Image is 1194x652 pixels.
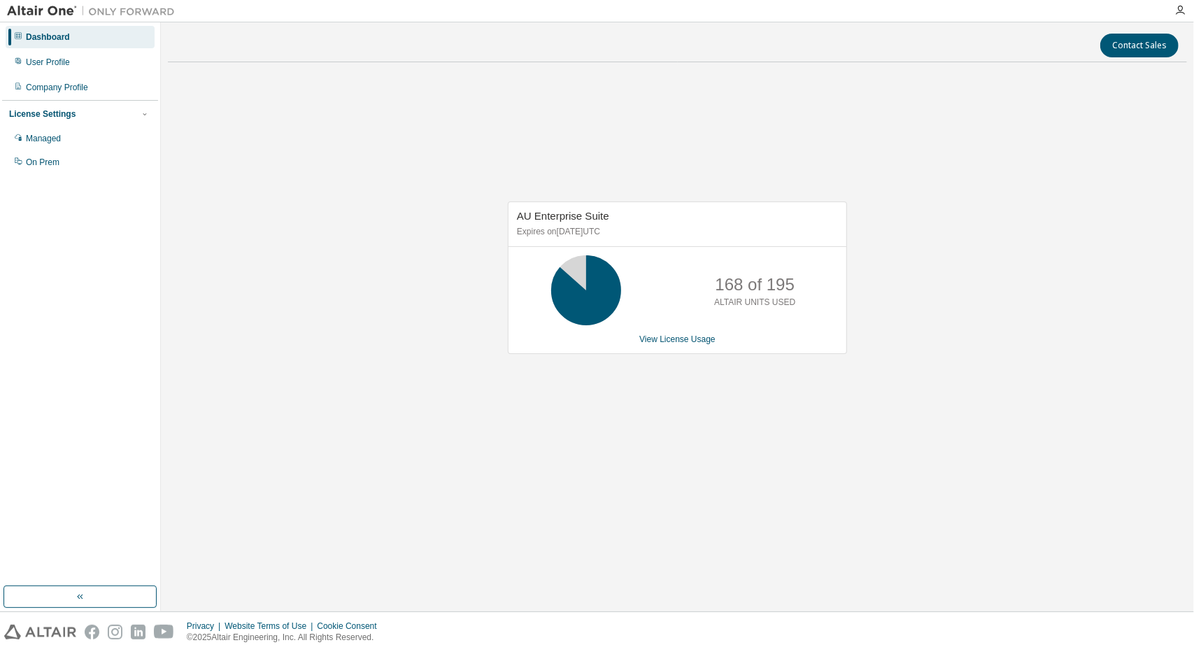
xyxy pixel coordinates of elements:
[9,108,76,120] div: License Settings
[26,82,88,93] div: Company Profile
[26,157,59,168] div: On Prem
[225,621,317,632] div: Website Terms of Use
[154,625,174,639] img: youtube.svg
[26,31,70,43] div: Dashboard
[26,57,70,68] div: User Profile
[187,632,385,644] p: © 2025 Altair Engineering, Inc. All Rights Reserved.
[716,273,795,297] p: 168 of 195
[517,226,834,238] p: Expires on [DATE] UTC
[131,625,145,639] img: linkedin.svg
[317,621,385,632] div: Cookie Consent
[85,625,99,639] img: facebook.svg
[714,297,795,309] p: ALTAIR UNITS USED
[187,621,225,632] div: Privacy
[4,625,76,639] img: altair_logo.svg
[108,625,122,639] img: instagram.svg
[517,210,609,222] span: AU Enterprise Suite
[7,4,182,18] img: Altair One
[639,334,716,344] a: View License Usage
[1100,34,1179,57] button: Contact Sales
[26,133,61,144] div: Managed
